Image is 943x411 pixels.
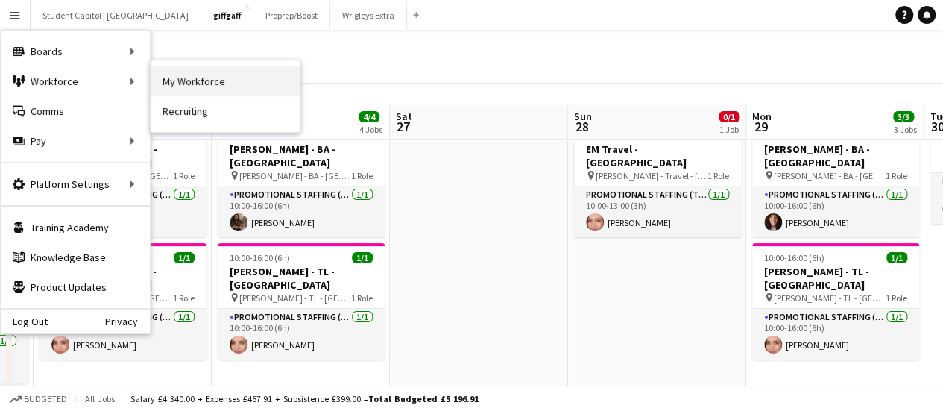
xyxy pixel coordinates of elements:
a: My Workforce [151,66,300,96]
span: [PERSON_NAME] - BA - [GEOGRAPHIC_DATA] [774,170,886,181]
app-job-card: 10:00-16:00 (6h)1/1[PERSON_NAME] - BA - [GEOGRAPHIC_DATA] [PERSON_NAME] - BA - [GEOGRAPHIC_DATA]1... [218,121,385,237]
span: Mon [752,110,772,123]
span: 1/1 [352,252,373,263]
span: 1 Role [886,292,907,304]
button: Proprep/Boost [253,1,330,30]
app-card-role: Promotional Staffing (Team Leader)1/110:00-16:00 (6h)[PERSON_NAME] [752,309,919,360]
button: Wrigleys Extra [330,1,407,30]
span: Sat [396,110,412,123]
span: 1 Role [351,170,373,181]
span: 27 [394,118,412,135]
span: Sun [574,110,592,123]
span: 1 Role [707,170,729,181]
app-card-role: Promotional Staffing (Team Leader)1/110:00-16:00 (6h)[PERSON_NAME] [218,309,385,360]
span: 1/1 [886,252,907,263]
span: [PERSON_NAME] - TL - [GEOGRAPHIC_DATA] [239,292,351,304]
span: [PERSON_NAME] - TL - [GEOGRAPHIC_DATA] [774,292,886,304]
span: All jobs [82,393,118,404]
div: Boards [1,37,150,66]
span: 0/1 [719,111,739,122]
div: 1 Job [719,124,739,135]
a: Training Academy [1,213,150,242]
div: Salary £4 340.00 + Expenses £457.91 + Subsistence £399.00 = [130,393,479,404]
h3: [PERSON_NAME] - TL - [GEOGRAPHIC_DATA] [752,265,919,292]
a: Product Updates [1,272,150,302]
button: Student Capitol | [GEOGRAPHIC_DATA] [31,1,201,30]
app-card-role: Promotional Staffing (Team Leader)1/110:00-16:00 (6h)[PERSON_NAME] [40,309,206,360]
span: Total Budgeted £5 196.91 [368,393,479,404]
span: [PERSON_NAME] - BA - [GEOGRAPHIC_DATA] [239,170,351,181]
span: 1 Role [173,292,195,304]
span: 4/4 [359,111,379,122]
app-job-card: 10:00-16:00 (6h)1/1[PERSON_NAME] - TL - [GEOGRAPHIC_DATA] [PERSON_NAME] - TL - [GEOGRAPHIC_DATA]1... [752,243,919,360]
a: Comms [1,96,150,126]
a: Knowledge Base [1,242,150,272]
button: giffgaff [201,1,253,30]
div: Pay [1,126,150,156]
span: 29 [750,118,772,135]
span: [PERSON_NAME] - Travel - [GEOGRAPHIC_DATA] [596,170,707,181]
div: 3 Jobs [894,124,917,135]
h3: [PERSON_NAME] - BA - [GEOGRAPHIC_DATA] [218,142,385,169]
app-job-card: 10:00-16:00 (6h)1/1[PERSON_NAME] - TL - [GEOGRAPHIC_DATA] [PERSON_NAME] - TL - [GEOGRAPHIC_DATA]1... [218,243,385,360]
h3: [PERSON_NAME] - TL - [GEOGRAPHIC_DATA] [218,265,385,292]
app-job-card: 10:00-16:00 (6h)1/1[PERSON_NAME] - BA - [GEOGRAPHIC_DATA] [PERSON_NAME] - BA - [GEOGRAPHIC_DATA]1... [752,121,919,237]
app-card-role: Promotional Staffing (Team Leader)1/110:00-13:00 (3h)[PERSON_NAME] [574,186,741,237]
button: Budgeted [7,391,69,407]
span: 28 [572,118,592,135]
span: 1 Role [173,170,195,181]
div: Platform Settings [1,169,150,199]
div: 4 Jobs [359,124,382,135]
span: 10:00-16:00 (6h) [230,252,290,263]
h3: EM Travel - [GEOGRAPHIC_DATA] [574,142,741,169]
span: 1/1 [174,252,195,263]
div: Workforce [1,66,150,96]
span: 1 Role [351,292,373,304]
span: 1 Role [886,170,907,181]
app-card-role: Promotional Staffing (Brand Ambassadors)1/110:00-16:00 (6h)[PERSON_NAME] [218,186,385,237]
span: 3/3 [893,111,914,122]
a: Recruiting [151,96,300,126]
app-job-card: 10:00-13:00 (3h)0/1EM Travel - [GEOGRAPHIC_DATA] [PERSON_NAME] - Travel - [GEOGRAPHIC_DATA]1 Role... [574,121,741,237]
h3: [PERSON_NAME] - BA - [GEOGRAPHIC_DATA] [752,142,919,169]
a: Privacy [105,316,150,327]
span: 10:00-16:00 (6h) [764,252,824,263]
a: Log Out [1,316,48,327]
span: Budgeted [24,394,67,404]
app-card-role: Promotional Staffing (Brand Ambassadors)1/110:00-16:00 (6h)[PERSON_NAME] [752,186,919,237]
